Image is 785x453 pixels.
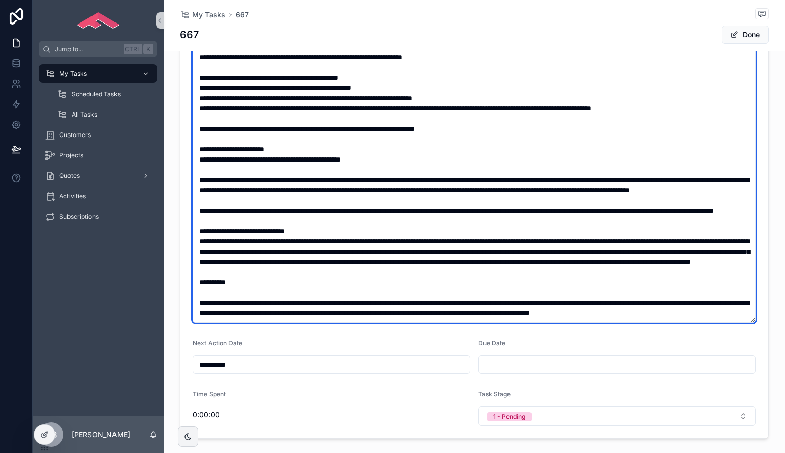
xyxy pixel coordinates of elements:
[478,406,756,426] button: Select Button
[39,208,157,226] a: Subscriptions
[72,110,97,119] span: All Tasks
[193,339,242,347] span: Next Action Date
[193,390,226,398] span: Time Spent
[124,44,142,54] span: Ctrl
[180,28,199,42] h1: 667
[180,10,225,20] a: My Tasks
[55,45,120,53] span: Jump to...
[59,151,83,160] span: Projects
[478,390,511,398] span: Task Stage
[72,90,121,98] span: Scheduled Tasks
[51,85,157,103] a: Scheduled Tasks
[59,131,91,139] span: Customers
[33,57,164,239] div: scrollable content
[39,126,157,144] a: Customers
[493,412,525,421] div: 1 - Pending
[192,10,225,20] span: My Tasks
[59,70,87,78] span: My Tasks
[144,45,152,53] span: K
[193,410,470,420] span: 0:00:00
[77,12,120,29] img: App logo
[478,339,505,347] span: Due Date
[59,213,99,221] span: Subscriptions
[39,167,157,185] a: Quotes
[39,41,157,57] button: Jump to...CtrlK
[72,429,130,440] p: [PERSON_NAME]
[59,192,86,200] span: Activities
[39,187,157,206] a: Activities
[722,26,769,44] button: Done
[39,64,157,83] a: My Tasks
[39,146,157,165] a: Projects
[59,172,80,180] span: Quotes
[236,10,249,20] a: 667
[51,105,157,124] a: All Tasks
